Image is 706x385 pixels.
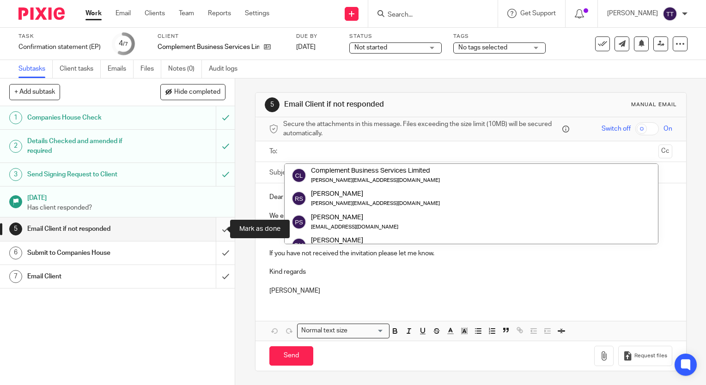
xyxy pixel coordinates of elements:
[85,9,102,18] a: Work
[351,326,384,336] input: Search for option
[119,38,128,49] div: 4
[269,192,672,202] p: Dear [PERSON_NAME]
[265,97,280,112] div: 5
[311,201,440,206] small: [PERSON_NAME][EMAIL_ADDRESS][DOMAIN_NAME]
[269,211,672,221] p: We emailed you through an invitation from Onvio to check and sign your confirmation statement but...
[209,60,244,78] a: Audit logs
[284,100,490,109] h1: Email Client if not responded
[292,191,306,206] img: svg%3E
[458,44,507,51] span: No tags selected
[663,6,677,21] img: svg%3E
[9,84,60,100] button: + Add subtask
[9,140,22,153] div: 2
[18,60,53,78] a: Subtasks
[354,44,387,51] span: Not started
[658,144,672,158] button: Cc
[296,44,316,50] span: [DATE]
[9,223,22,235] div: 5
[631,101,677,108] div: Manual email
[9,111,22,124] div: 1
[311,236,398,245] div: [PERSON_NAME]
[311,212,398,222] div: [PERSON_NAME]
[269,168,293,177] label: Subject:
[311,166,440,175] div: Complement Business Services Limited
[269,230,672,239] p: Please would you login to Onvio to do this so we can file it for you before the deadline of [DATE].
[9,270,22,283] div: 7
[602,124,631,133] span: Switch off
[299,326,350,336] span: Normal text size
[311,189,440,199] div: [PERSON_NAME]
[349,33,442,40] label: Status
[60,60,101,78] a: Client tasks
[296,33,338,40] label: Due by
[27,270,147,283] h1: Email Client
[179,9,194,18] a: Team
[18,33,101,40] label: Task
[18,7,65,20] img: Pixie
[27,134,147,158] h1: Details Checked and amended if required
[292,238,306,253] img: svg%3E
[269,249,672,258] p: If you have not received the invitation please let me know.
[160,84,225,100] button: Hide completed
[158,42,259,52] p: Complement Business Services Limited
[9,247,22,259] div: 6
[208,9,231,18] a: Reports
[311,178,440,183] small: [PERSON_NAME][EMAIL_ADDRESS][DOMAIN_NAME]
[283,120,560,138] span: Secure the attachments in this message. Files exceeding the size limit (10MB) will be secured aut...
[245,9,269,18] a: Settings
[292,168,306,183] img: svg%3E
[27,168,147,181] h1: Send Signing Request to Client
[158,33,285,40] label: Client
[607,9,658,18] p: [PERSON_NAME]
[269,267,672,277] p: Kind regards
[140,60,161,78] a: Files
[27,203,226,212] p: Has client responded?
[663,124,672,133] span: On
[27,222,147,236] h1: Email Client if not responded
[108,60,134,78] a: Emails
[453,33,546,40] label: Tags
[145,9,165,18] a: Clients
[297,324,390,338] div: Search for option
[269,286,672,295] p: [PERSON_NAME]
[292,215,306,229] img: svg%3E
[123,42,128,47] small: /7
[387,11,470,19] input: Search
[634,352,667,360] span: Request files
[618,346,672,367] button: Request files
[9,168,22,181] div: 3
[269,346,313,366] input: Send
[311,224,398,229] small: [EMAIL_ADDRESS][DOMAIN_NAME]
[116,9,131,18] a: Email
[27,246,147,260] h1: Submit to Companies House
[168,60,202,78] a: Notes (0)
[27,111,147,125] h1: Companies House Check
[18,42,101,52] div: Confirmation statement (EP)
[27,191,226,203] h1: [DATE]
[520,10,556,17] span: Get Support
[174,89,220,96] span: Hide completed
[269,147,280,156] label: To:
